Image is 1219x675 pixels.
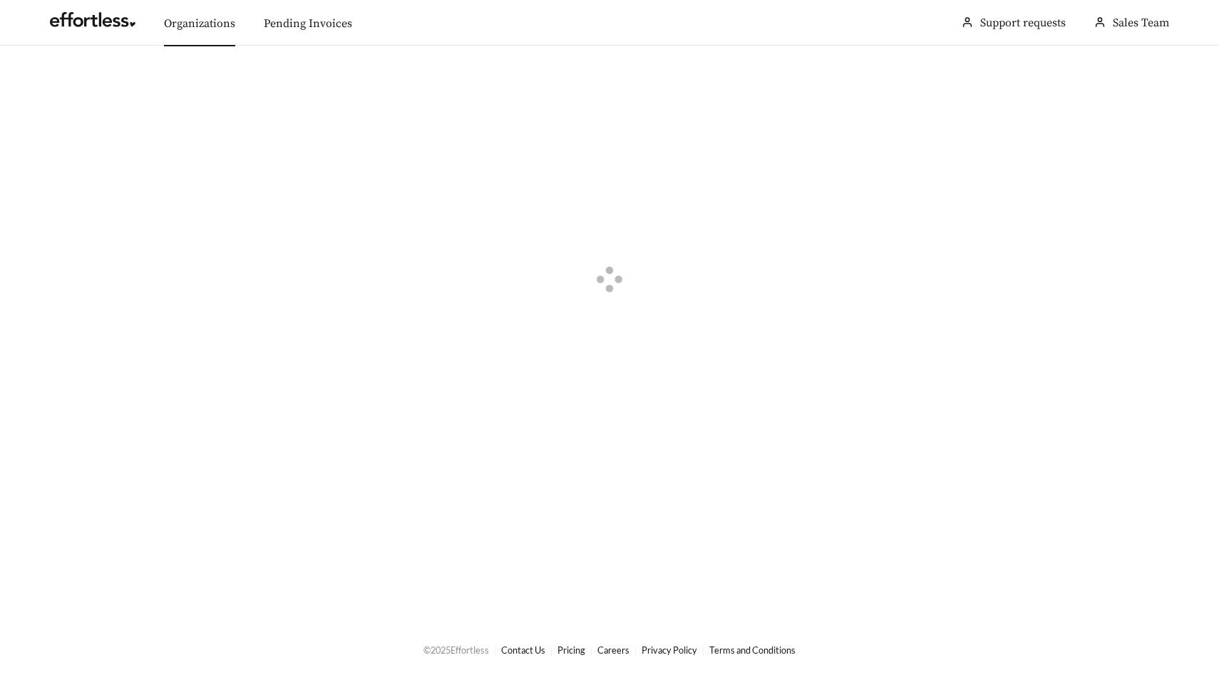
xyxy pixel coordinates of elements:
a: Support requests [980,16,1066,30]
a: Pending Invoices [264,16,352,31]
a: Terms and Conditions [709,644,796,656]
a: Organizations [164,16,235,31]
a: Careers [597,644,629,656]
span: © 2025 Effortless [423,644,489,656]
a: Privacy Policy [642,644,697,656]
a: Pricing [557,644,585,656]
span: Sales Team [1113,16,1169,30]
a: Contact Us [501,644,545,656]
